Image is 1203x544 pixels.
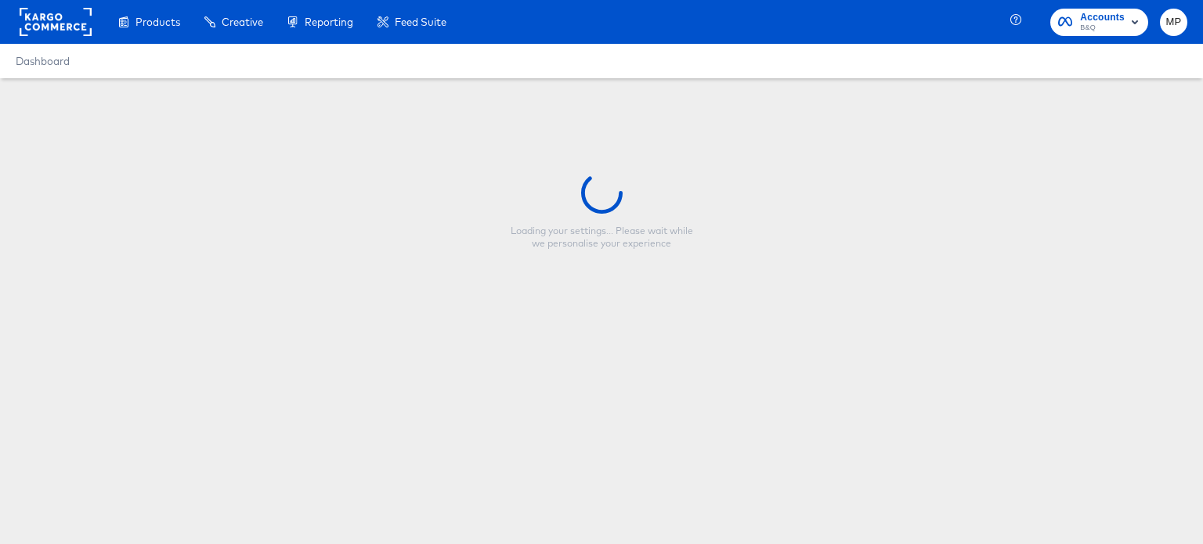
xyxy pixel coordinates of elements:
[1166,13,1181,31] span: MP
[504,225,699,250] div: Loading your settings... Please wait while we personalise your experience
[1160,9,1187,36] button: MP
[16,55,70,67] a: Dashboard
[1080,9,1125,26] span: Accounts
[305,16,353,28] span: Reporting
[1050,9,1148,36] button: AccountsB&Q
[1080,22,1125,34] span: B&Q
[395,16,446,28] span: Feed Suite
[222,16,263,28] span: Creative
[135,16,180,28] span: Products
